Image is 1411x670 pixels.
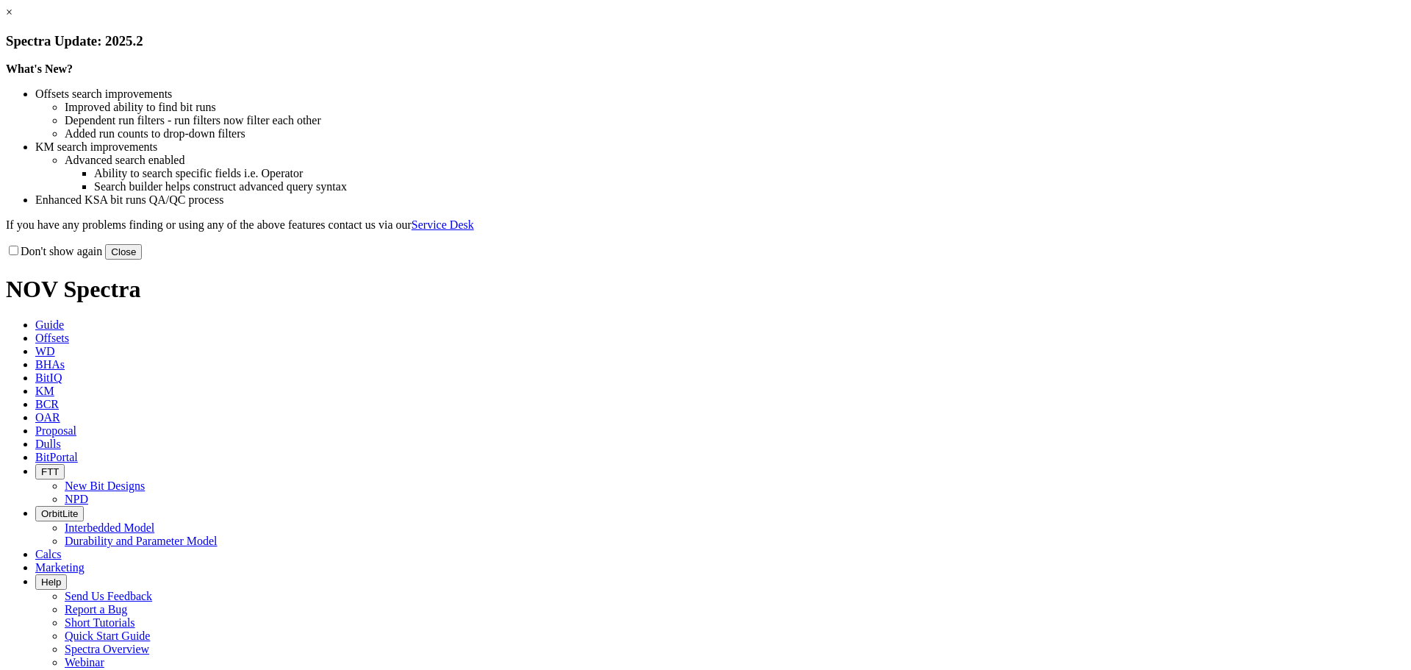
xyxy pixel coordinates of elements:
[35,548,62,560] span: Calcs
[9,246,18,255] input: Don't show again
[65,630,150,642] a: Quick Start Guide
[65,603,127,616] a: Report a Bug
[35,451,78,463] span: BitPortal
[6,218,1405,232] p: If you have any problems finding or using any of the above features contact us via our
[65,127,1405,140] li: Added run counts to drop-down filters
[65,535,218,547] a: Durability and Parameter Model
[65,616,135,629] a: Short Tutorials
[35,424,76,437] span: Proposal
[35,371,62,384] span: BitIQ
[35,398,59,410] span: BCR
[65,643,149,655] a: Spectra Overview
[35,438,61,450] span: Dulls
[65,154,1405,167] li: Advanced search enabled
[65,521,154,534] a: Interbedded Model
[6,276,1405,303] h1: NOV Spectra
[6,245,102,257] label: Don't show again
[65,101,1405,114] li: Improved ability to find bit runs
[105,244,142,260] button: Close
[35,561,85,574] span: Marketing
[41,508,78,519] span: OrbitLite
[35,318,64,331] span: Guide
[35,385,54,397] span: KM
[35,345,55,357] span: WD
[35,358,65,371] span: BHAs
[41,577,61,588] span: Help
[35,411,60,424] span: OAR
[41,466,59,477] span: FTT
[65,493,88,505] a: NPD
[65,656,104,669] a: Webinar
[35,140,1405,154] li: KM search improvements
[6,33,1405,49] h3: Spectra Update: 2025.2
[65,480,145,492] a: New Bit Designs
[35,193,1405,207] li: Enhanced KSA bit runs QA/QC process
[94,180,1405,193] li: Search builder helps construct advanced query syntax
[94,167,1405,180] li: Ability to search specific fields i.e. Operator
[35,88,1405,101] li: Offsets search improvements
[6,6,12,18] a: ×
[412,218,474,231] a: Service Desk
[35,332,69,344] span: Offsets
[65,114,1405,127] li: Dependent run filters - run filters now filter each other
[6,63,73,75] strong: What's New?
[65,590,152,602] a: Send Us Feedback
